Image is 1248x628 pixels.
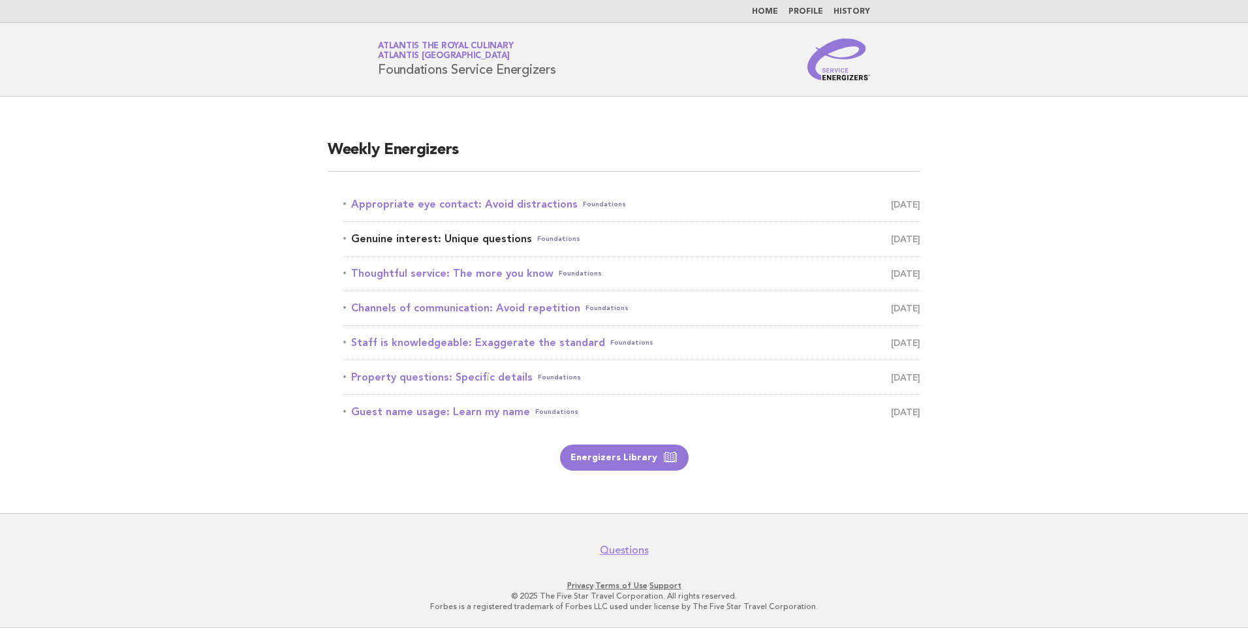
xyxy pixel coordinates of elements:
[595,581,647,590] a: Terms of Use
[225,601,1023,612] p: Forbes is a registered trademark of Forbes LLC used under license by The Five Star Travel Corpora...
[225,591,1023,601] p: © 2025 The Five Star Travel Corporation. All rights reserved.
[891,403,920,421] span: [DATE]
[537,230,580,248] span: Foundations
[559,264,602,283] span: Foundations
[343,403,920,421] a: Guest name usage: Learn my nameFoundations [DATE]
[343,299,920,317] a: Channels of communication: Avoid repetitionFoundations [DATE]
[891,195,920,213] span: [DATE]
[585,299,629,317] span: Foundations
[649,581,681,590] a: Support
[538,368,581,386] span: Foundations
[343,264,920,283] a: Thoughtful service: The more you knowFoundations [DATE]
[583,195,626,213] span: Foundations
[343,195,920,213] a: Appropriate eye contact: Avoid distractionsFoundations [DATE]
[752,8,778,16] a: Home
[834,8,870,16] a: History
[560,445,689,471] a: Energizers Library
[225,580,1023,591] p: · ·
[343,368,920,386] a: Property questions: Specific detailsFoundations [DATE]
[378,42,556,76] h1: Foundations Service Energizers
[788,8,823,16] a: Profile
[610,334,653,352] span: Foundations
[343,334,920,352] a: Staff is knowledgeable: Exaggerate the standardFoundations [DATE]
[378,42,513,60] a: Atlantis the Royal CulinaryAtlantis [GEOGRAPHIC_DATA]
[600,544,649,557] a: Questions
[567,581,593,590] a: Privacy
[891,334,920,352] span: [DATE]
[891,368,920,386] span: [DATE]
[328,140,920,172] h2: Weekly Energizers
[891,299,920,317] span: [DATE]
[535,403,578,421] span: Foundations
[891,230,920,248] span: [DATE]
[343,230,920,248] a: Genuine interest: Unique questionsFoundations [DATE]
[807,39,870,80] img: Service Energizers
[891,264,920,283] span: [DATE]
[378,52,510,61] span: Atlantis [GEOGRAPHIC_DATA]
